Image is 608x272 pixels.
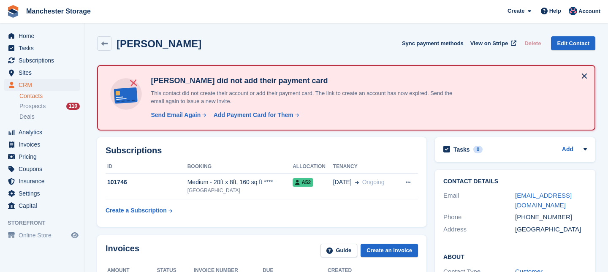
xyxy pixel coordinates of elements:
[19,112,80,121] a: Deals
[562,145,573,155] a: Add
[578,7,600,16] span: Account
[4,67,80,79] a: menu
[147,89,464,106] p: This contact did not create their account or add their payment card. The link to create an accoun...
[19,102,46,110] span: Prospects
[214,111,293,120] div: Add Payment Card for Them
[4,188,80,199] a: menu
[19,67,69,79] span: Sites
[4,54,80,66] a: menu
[4,126,80,138] a: menu
[515,225,587,234] div: [GEOGRAPHIC_DATA]
[106,203,172,218] a: Create a Subscription
[551,36,595,50] a: Edit Contact
[19,229,69,241] span: Online Store
[443,252,587,261] h2: About
[19,54,69,66] span: Subscriptions
[19,92,80,100] a: Contacts
[19,200,69,212] span: Capital
[66,103,80,110] div: 110
[106,244,139,258] h2: Invoices
[443,191,515,210] div: Email
[108,76,144,112] img: no-card-linked-e7822e413c904bf8b177c4d89f31251c4716f9871600ec3ca5bfc59e148c83f4.svg
[106,146,418,155] h2: Subscriptions
[549,7,561,15] span: Help
[453,146,470,153] h2: Tasks
[19,188,69,199] span: Settings
[19,79,69,91] span: CRM
[4,30,80,42] a: menu
[19,42,69,54] span: Tasks
[402,36,464,50] button: Sync payment methods
[515,212,587,222] div: [PHONE_NUMBER]
[19,151,69,163] span: Pricing
[19,139,69,150] span: Invoices
[187,178,293,187] div: Medium - 20ft x 8ft, 160 sq ft ****
[4,163,80,175] a: menu
[4,79,80,91] a: menu
[19,113,35,121] span: Deals
[473,146,483,153] div: 0
[515,192,572,209] a: [EMAIL_ADDRESS][DOMAIN_NAME]
[106,206,167,215] div: Create a Subscription
[467,36,518,50] a: View on Stripe
[19,102,80,111] a: Prospects 110
[19,30,69,42] span: Home
[147,76,464,86] h4: [PERSON_NAME] did not add their payment card
[187,187,293,194] div: [GEOGRAPHIC_DATA]
[4,200,80,212] a: menu
[19,126,69,138] span: Analytics
[8,219,84,227] span: Storefront
[210,111,300,120] a: Add Payment Card for Them
[4,229,80,241] a: menu
[151,111,201,120] div: Send Email Again
[508,7,524,15] span: Create
[106,178,187,187] div: 101746
[4,151,80,163] a: menu
[362,179,385,185] span: Ongoing
[106,160,187,174] th: ID
[293,178,313,187] span: A52
[521,36,544,50] button: Delete
[443,225,515,234] div: Address
[361,244,418,258] a: Create an Invoice
[19,175,69,187] span: Insurance
[293,160,333,174] th: Allocation
[333,160,396,174] th: Tenancy
[4,175,80,187] a: menu
[7,5,19,18] img: stora-icon-8386f47178a22dfd0bd8f6a31ec36ba5ce8667c1dd55bd0f319d3a0aa187defe.svg
[19,163,69,175] span: Coupons
[117,38,201,49] h2: [PERSON_NAME]
[70,230,80,240] a: Preview store
[4,139,80,150] a: menu
[470,39,508,48] span: View on Stripe
[4,42,80,54] a: menu
[443,178,587,185] h2: Contact Details
[443,212,515,222] div: Phone
[320,244,358,258] a: Guide
[187,160,293,174] th: Booking
[23,4,94,18] a: Manchester Storage
[333,178,352,187] span: [DATE]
